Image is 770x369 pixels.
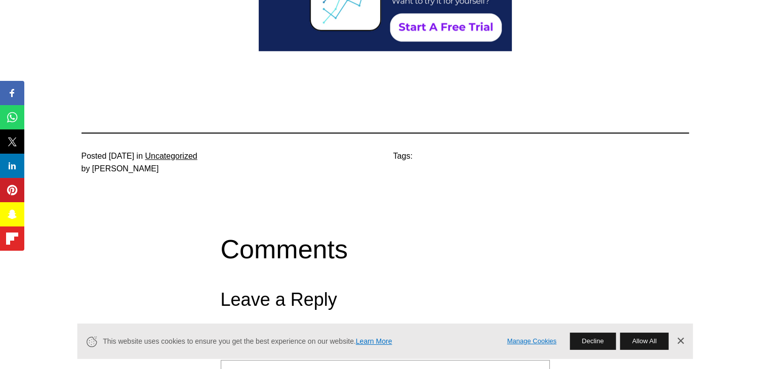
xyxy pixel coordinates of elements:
[393,150,413,163] p: Tags:
[620,333,668,350] button: Allow All
[85,335,98,348] svg: Cookie Icon
[673,334,688,349] a: Dismiss Banner
[356,337,392,345] a: Learn More
[221,234,550,265] h2: Comments
[221,287,550,312] h3: Leave a Reply
[103,336,493,347] span: This website uses cookies to ensure you get the best experience on our website.
[145,152,197,160] a: Uncategorized
[92,162,159,175] p: [PERSON_NAME]
[109,152,134,160] time: [DATE]
[137,150,143,163] p: in
[507,336,557,347] a: Manage Cookies
[82,162,90,175] p: by
[82,150,107,163] p: Posted
[570,333,616,350] button: Decline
